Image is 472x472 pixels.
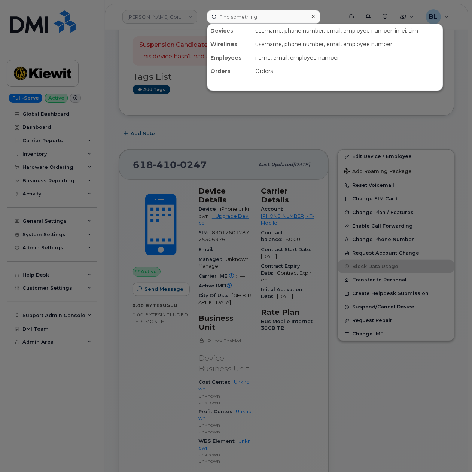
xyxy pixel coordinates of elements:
[252,37,443,51] div: username, phone number, email, employee number
[207,51,252,64] div: Employees
[252,24,443,37] div: username, phone number, email, employee number, imei, sim
[252,51,443,64] div: name, email, employee number
[252,64,443,78] div: Orders
[439,439,466,466] iframe: Messenger Launcher
[207,24,252,37] div: Devices
[207,64,252,78] div: Orders
[207,10,320,24] input: Find something...
[207,37,252,51] div: Wirelines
